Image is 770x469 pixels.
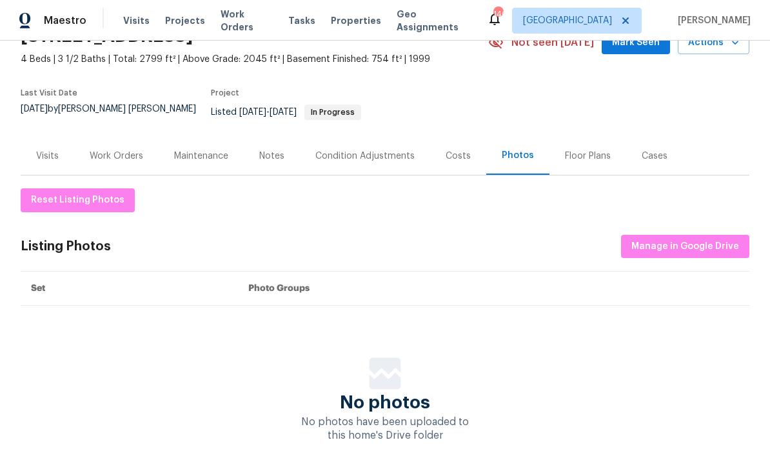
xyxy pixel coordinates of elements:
[631,239,739,255] span: Manage in Google Drive
[340,396,430,409] span: No photos
[397,8,471,34] span: Geo Assignments
[301,417,469,441] span: No photos have been uploaded to this home's Drive folder
[31,192,124,208] span: Reset Listing Photos
[678,31,749,55] button: Actions
[211,89,239,97] span: Project
[238,272,749,306] th: Photo Groups
[174,150,228,163] div: Maintenance
[511,36,594,49] span: Not seen [DATE]
[239,108,266,117] span: [DATE]
[221,8,273,34] span: Work Orders
[36,150,59,163] div: Visits
[21,188,135,212] button: Reset Listing Photos
[44,14,86,27] span: Maestro
[493,8,502,21] div: 140
[239,108,297,117] span: -
[21,89,77,97] span: Last Visit Date
[523,14,612,27] span: [GEOGRAPHIC_DATA]
[21,105,211,129] div: by [PERSON_NAME] [PERSON_NAME]
[612,35,660,51] span: Mark Seen
[21,30,193,43] h2: [STREET_ADDRESS]
[673,14,751,27] span: [PERSON_NAME]
[602,31,670,55] button: Mark Seen
[306,108,360,116] span: In Progress
[21,105,48,114] span: [DATE]
[288,16,315,25] span: Tasks
[211,108,361,117] span: Listed
[123,14,150,27] span: Visits
[21,240,111,253] div: Listing Photos
[565,150,611,163] div: Floor Plans
[259,150,284,163] div: Notes
[331,14,381,27] span: Properties
[642,150,667,163] div: Cases
[446,150,471,163] div: Costs
[21,53,488,66] span: 4 Beds | 3 1/2 Baths | Total: 2799 ft² | Above Grade: 2045 ft² | Basement Finished: 754 ft² | 1999
[621,235,749,259] button: Manage in Google Drive
[21,272,238,306] th: Set
[315,150,415,163] div: Condition Adjustments
[270,108,297,117] span: [DATE]
[165,14,205,27] span: Projects
[90,150,143,163] div: Work Orders
[502,149,534,162] div: Photos
[688,35,739,51] span: Actions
